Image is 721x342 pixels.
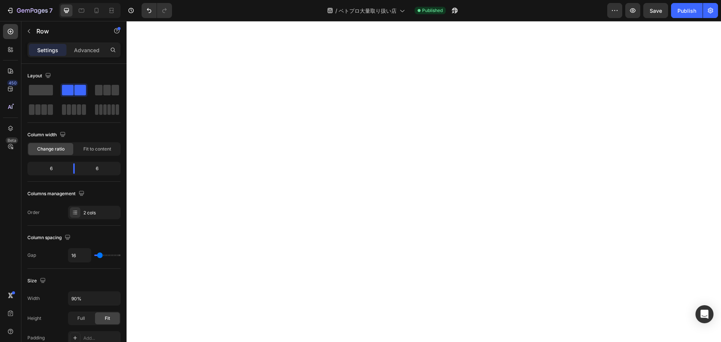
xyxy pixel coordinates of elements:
[27,130,67,140] div: Column width
[3,3,56,18] button: 7
[422,7,443,14] span: Published
[37,46,58,54] p: Settings
[68,292,120,305] input: Auto
[49,6,53,15] p: 7
[27,252,36,259] div: Gap
[77,315,85,322] span: Full
[74,46,100,54] p: Advanced
[36,27,100,36] p: Row
[677,7,696,15] div: Publish
[105,315,110,322] span: Fit
[643,3,668,18] button: Save
[37,146,65,152] span: Change ratio
[83,335,119,342] div: Add...
[695,305,713,323] div: Open Intercom Messenger
[127,21,721,342] iframe: Design area
[27,189,86,199] div: Columns management
[27,71,53,81] div: Layout
[27,334,45,341] div: Padding
[650,8,662,14] span: Save
[83,209,119,216] div: 2 cols
[339,7,397,15] span: ベトプロ大量取り扱い店
[27,295,40,302] div: Width
[335,7,337,15] span: /
[29,163,67,174] div: 6
[671,3,703,18] button: Publish
[27,315,41,322] div: Height
[7,80,18,86] div: 450
[27,276,47,286] div: Size
[68,249,91,262] input: Auto
[27,233,72,243] div: Column spacing
[27,209,40,216] div: Order
[142,3,172,18] div: Undo/Redo
[83,146,111,152] span: Fit to content
[81,163,119,174] div: 6
[6,137,18,143] div: Beta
